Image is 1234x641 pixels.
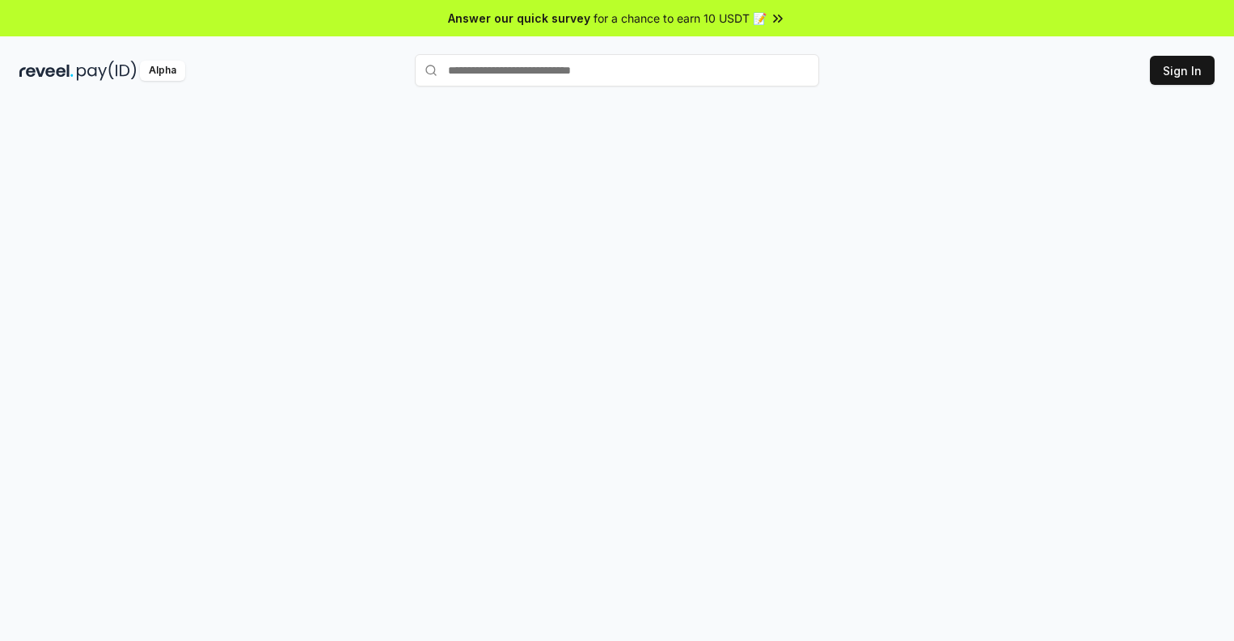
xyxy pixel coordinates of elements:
[77,61,137,81] img: pay_id
[19,61,74,81] img: reveel_dark
[448,10,590,27] span: Answer our quick survey
[1150,56,1215,85] button: Sign In
[594,10,767,27] span: for a chance to earn 10 USDT 📝
[140,61,185,81] div: Alpha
